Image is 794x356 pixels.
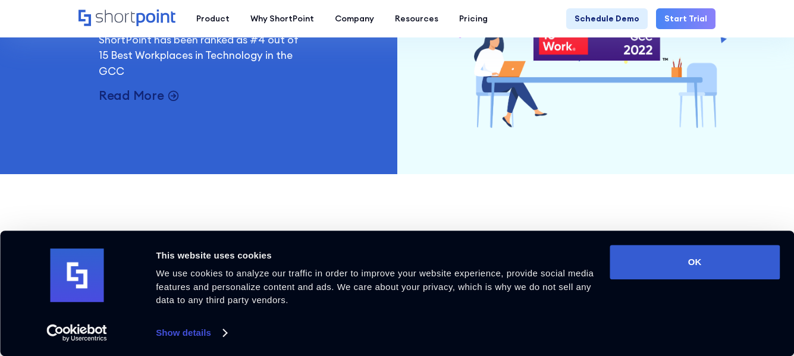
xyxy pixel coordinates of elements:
a: Show details [156,324,226,342]
a: Why ShortPoint [240,8,324,29]
a: Company [324,8,384,29]
a: Schedule Demo [566,8,648,29]
a: Product [186,8,240,29]
div: Pricing [459,12,488,25]
div: This website uses cookies [156,248,596,263]
a: Home [79,10,175,27]
span: We use cookies to analyze our traffic in order to improve your website experience, provide social... [156,268,594,305]
a: Resources [384,8,448,29]
div: Product [196,12,230,25]
div: Resources [395,12,438,25]
button: OK [610,245,780,279]
p: Read More [99,87,164,103]
img: logo [50,249,103,303]
a: Pricing [448,8,498,29]
a: Usercentrics Cookiebot - opens in a new window [25,324,129,342]
a: Read More [99,87,299,103]
p: ShortPoint has been ranked as #4 out of 15 Best Workplaces in Technology in the GCC [99,32,299,79]
div: Why ShortPoint [250,12,314,25]
a: Start Trial [656,8,715,29]
div: Company [335,12,374,25]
